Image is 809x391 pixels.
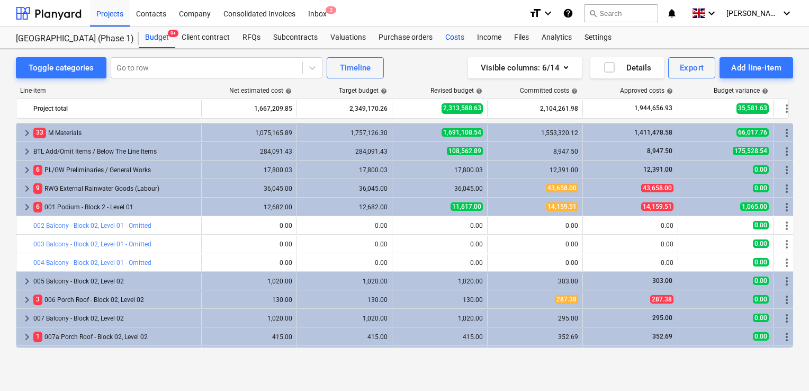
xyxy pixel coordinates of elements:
[33,310,197,327] div: 007 Balcony - Block 02, Level 02
[21,201,33,214] span: keyboard_arrow_right
[535,27,578,48] div: Analytics
[16,33,126,45] div: [GEOGRAPHIC_DATA] (Phase 1)
[21,127,33,139] span: keyboard_arrow_right
[667,7,677,20] i: notifications
[21,331,33,343] span: keyboard_arrow_right
[267,27,324,48] a: Subcontracts
[508,27,535,48] a: Files
[578,27,618,48] div: Settings
[33,202,42,212] span: 6
[340,61,371,75] div: Timeline
[21,182,33,195] span: keyboard_arrow_right
[555,295,578,304] span: 287.38
[301,278,388,285] div: 1,020.00
[139,27,175,48] div: Budget
[492,315,578,322] div: 295.00
[780,7,793,20] i: keyboard_arrow_down
[33,291,197,308] div: 006 Porch Roof - Block 02, Level 02
[780,294,793,306] span: More actions
[301,296,388,304] div: 130.00
[29,61,94,75] div: Toggle categories
[21,312,33,325] span: keyboard_arrow_right
[327,57,384,78] button: Timeline
[33,183,42,193] span: 9
[21,145,33,158] span: keyboard_arrow_right
[780,182,793,195] span: More actions
[301,222,388,229] div: 0.00
[587,222,673,229] div: 0.00
[563,7,573,20] i: Knowledge base
[546,184,578,192] span: 43,658.00
[33,143,197,160] div: BTL Add/Omit Items / Below The Line Items
[726,9,779,17] span: [PERSON_NAME]
[33,100,197,117] div: Project total
[16,87,201,94] div: Line-item
[633,129,673,136] span: 1,411,478.58
[33,332,42,342] span: 1
[372,27,439,48] a: Purchase orders
[714,87,768,94] div: Budget variance
[760,88,768,94] span: help
[16,57,106,78] button: Toggle categories
[641,202,673,211] span: 14,159.51
[705,7,718,20] i: keyboard_arrow_down
[33,125,197,141] div: M Materials
[780,102,793,115] span: More actions
[740,202,769,211] span: 1,065.00
[753,295,769,304] span: 0.00
[481,61,569,75] div: Visible columns : 6/14
[33,162,197,179] div: PL/GW Preliminaries / General Works
[33,165,42,175] span: 6
[753,239,769,248] span: 0.00
[33,241,151,248] a: 003 Balcony - Block 02, Level 01 - Omitted
[780,238,793,251] span: More actions
[33,347,197,364] div: 008 Roof - Block 02, Level 02
[492,100,578,117] div: 2,104,261.98
[780,331,793,343] span: More actions
[301,185,388,192] div: 36,045.00
[780,127,793,139] span: More actions
[468,57,582,78] button: Visible columns:6/14
[641,184,673,192] span: 43,658.00
[492,259,578,266] div: 0.00
[33,259,151,266] a: 004 Balcony - Block 02, Level 01 - Omitted
[33,180,197,197] div: RWG External Rainwater Goods (Labour)
[736,128,769,137] span: 66,017.76
[168,30,178,37] span: 9+
[651,314,673,322] span: 295.00
[780,256,793,269] span: More actions
[756,340,809,391] iframe: Chat Widget
[236,27,267,48] a: RFQs
[664,88,673,94] span: help
[733,147,769,155] span: 175,528.54
[780,201,793,214] span: More actions
[780,275,793,288] span: More actions
[33,273,197,290] div: 005 Balcony - Block 02, Level 02
[587,241,673,248] div: 0.00
[397,315,483,322] div: 1,020.00
[301,315,388,322] div: 1,020.00
[206,100,292,117] div: 1,667,209.85
[301,241,388,248] div: 0.00
[587,259,673,266] div: 0.00
[651,333,673,340] span: 352.69
[731,61,781,75] div: Add line-item
[324,27,372,48] a: Valuations
[326,6,336,14] span: 2
[447,147,483,155] span: 108,562.89
[21,275,33,288] span: keyboard_arrow_right
[397,333,483,341] div: 415.00
[529,7,542,20] i: format_size
[33,199,197,216] div: 001 Podium - Block 2 - Level 01
[442,103,483,113] span: 2,313,588.63
[206,296,292,304] div: 130.00
[439,27,471,48] div: Costs
[206,148,292,155] div: 284,091.43
[206,241,292,248] div: 0.00
[542,7,554,20] i: keyboard_arrow_down
[379,88,387,94] span: help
